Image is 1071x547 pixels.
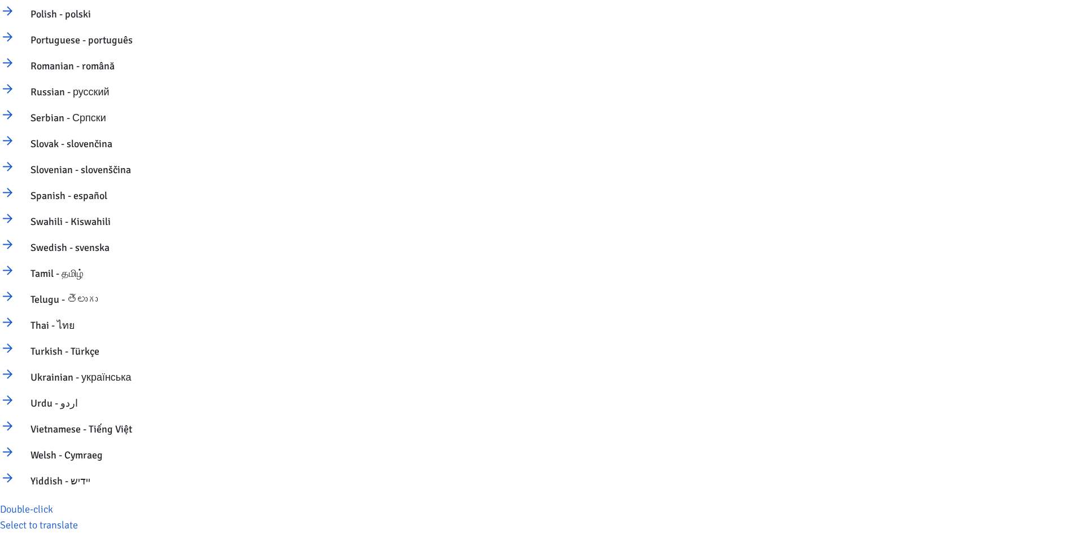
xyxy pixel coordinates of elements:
a: Portuguese - português [20,29,1071,50]
a: Ukrainian - українська [20,367,1071,387]
a: Welsh - Cymraeg [20,444,1071,465]
a: Slovenian - slovenščina [20,159,1071,180]
a: Polish - polski [20,3,1071,24]
a: Russian - русский [20,81,1071,102]
a: Spanish - español [20,185,1071,206]
a: Swahili - Kiswahili [20,211,1071,232]
a: Thai - ไทย [20,315,1071,336]
a: Yiddish - יידיש [20,470,1071,491]
a: Telugu - తెలుగు [20,289,1071,310]
a: Urdu - ‎‫اردو‬‎ [20,392,1071,413]
a: Romanian - română [20,55,1071,76]
a: Slovak - slovenčina [20,133,1071,154]
a: Turkish - Türkçe [20,341,1071,361]
a: Swedish - svenska [20,237,1071,258]
a: Tamil - தமிழ் [20,263,1071,284]
a: Vietnamese - Tiếng Việt [20,418,1071,439]
a: Serbian - Српски [20,107,1071,128]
